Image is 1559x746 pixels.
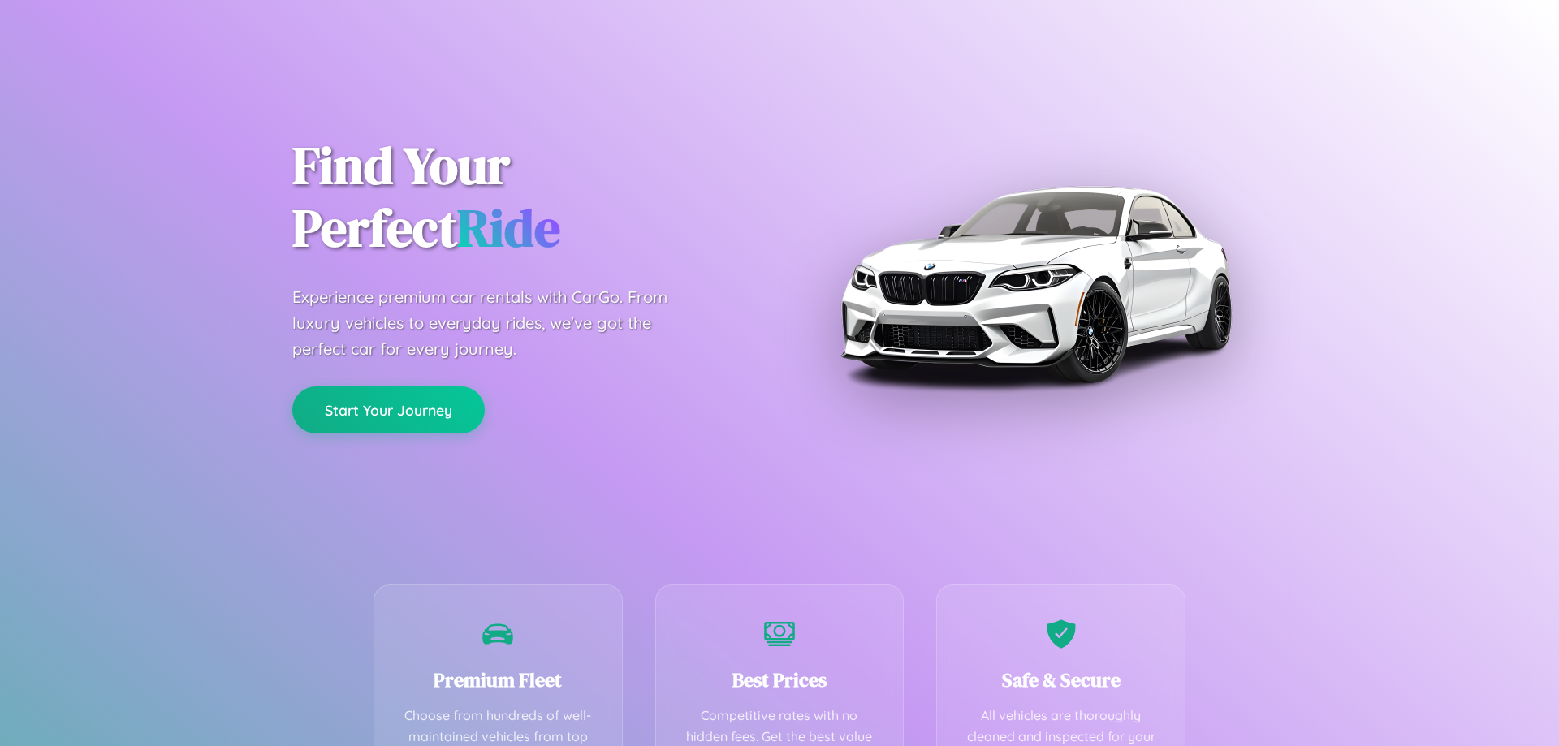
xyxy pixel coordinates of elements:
[961,666,1160,693] h3: Safe & Secure
[292,386,485,433] button: Start Your Journey
[292,284,698,362] p: Experience premium car rentals with CarGo. From luxury vehicles to everyday rides, we've got the ...
[292,135,755,260] h1: Find Your Perfect
[832,81,1238,487] img: Premium BMW car rental vehicle
[457,192,560,263] span: Ride
[680,666,879,693] h3: Best Prices
[399,666,598,693] h3: Premium Fleet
